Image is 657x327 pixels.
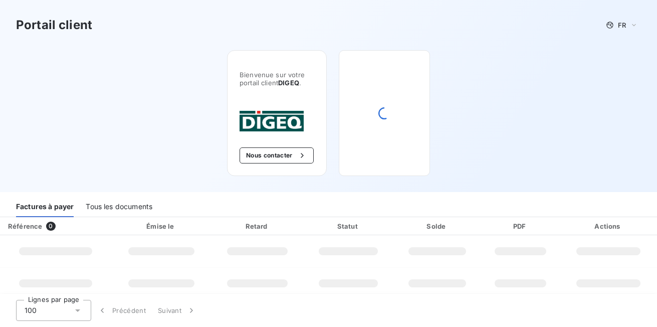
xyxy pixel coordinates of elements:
[483,221,558,231] div: PDF
[25,305,37,315] span: 100
[113,221,209,231] div: Émise le
[16,196,74,217] div: Factures à payer
[618,21,626,29] span: FR
[278,79,299,87] span: DIGEQ
[240,71,314,87] span: Bienvenue sur votre portail client .
[240,111,304,131] img: Company logo
[86,196,152,217] div: Tous les documents
[562,221,655,231] div: Actions
[395,221,479,231] div: Solde
[46,222,55,231] span: 0
[91,300,152,321] button: Précédent
[8,222,42,230] div: Référence
[16,16,92,34] h3: Portail client
[240,147,314,163] button: Nous contacter
[306,221,391,231] div: Statut
[213,221,302,231] div: Retard
[152,300,202,321] button: Suivant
